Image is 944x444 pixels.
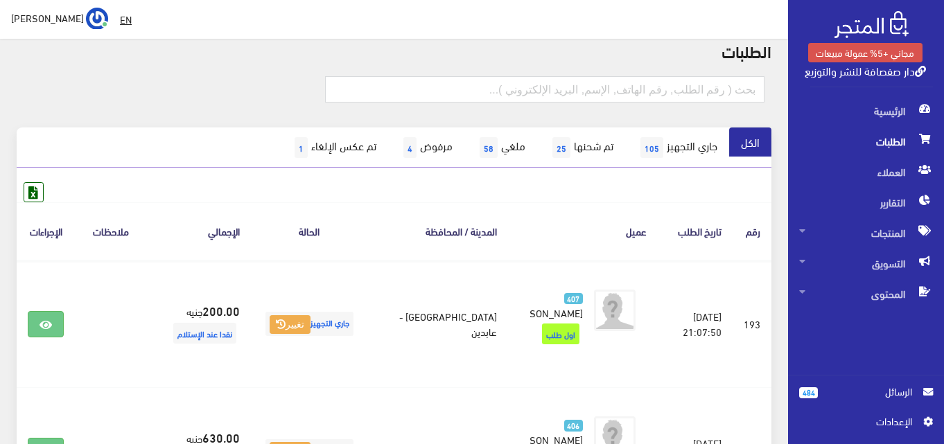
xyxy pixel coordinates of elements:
[733,202,771,260] th: رقم
[403,137,417,158] span: 4
[120,10,132,28] u: EN
[564,420,583,432] span: 406
[640,137,663,158] span: 105
[799,414,933,436] a: اﻹعدادات
[788,96,944,126] a: الرئيسية
[464,127,537,168] a: ملغي58
[805,60,926,80] a: دار صفصافة للنشر والتوزيع
[564,293,583,305] span: 407
[508,202,658,260] th: عميل
[799,187,933,217] span: التقارير
[788,187,944,217] a: التقارير
[388,127,464,168] a: مرفوض4
[799,387,818,398] span: 484
[625,127,729,168] a: جاري التجهيز105
[829,384,912,399] span: الرسائل
[17,42,771,60] h2: الطلبات
[75,202,147,260] th: ملاحظات
[11,9,84,26] span: [PERSON_NAME]
[788,278,944,309] a: المحتوى
[480,137,498,158] span: 58
[733,260,771,388] td: 193
[537,127,625,168] a: تم شحنها25
[147,202,251,260] th: اﻹجمالي
[509,303,583,322] span: [PERSON_NAME]
[799,278,933,309] span: المحتوى
[799,96,933,126] span: الرئيسية
[530,290,583,320] a: 407 [PERSON_NAME]
[658,260,733,388] td: [DATE] 21:07:50
[173,323,236,344] span: نقدا عند الإستلام
[270,315,311,335] button: تغيير
[729,127,771,157] a: الكل
[788,157,944,187] a: العملاء
[799,126,933,157] span: الطلبات
[86,8,108,30] img: ...
[799,248,933,278] span: التسويق
[368,202,508,260] th: المدينة / المحافظة
[114,7,137,32] a: EN
[17,349,69,402] iframe: Drift Widget Chat Controller
[810,414,911,429] span: اﻹعدادات
[799,157,933,187] span: العملاء
[279,127,388,168] a: تم عكس الإلغاء1
[788,217,944,248] a: المنتجات
[202,301,240,319] strong: 200.00
[147,260,251,388] td: جنيه
[11,7,108,29] a: ... [PERSON_NAME]
[799,384,933,414] a: 484 الرسائل
[368,260,508,388] td: [GEOGRAPHIC_DATA] - عابدين
[799,217,933,248] span: المنتجات
[788,126,944,157] a: الطلبات
[808,43,923,62] a: مجاني +5% عمولة مبيعات
[542,323,579,344] span: اول طلب
[552,137,570,158] span: 25
[17,202,75,260] th: الإجراءات
[658,202,733,260] th: تاريخ الطلب
[834,11,909,38] img: .
[251,202,368,260] th: الحالة
[594,290,636,331] img: avatar.png
[295,137,308,158] span: 1
[325,76,764,103] input: بحث ( رقم الطلب, رقم الهاتف, الإسم, البريد اﻹلكتروني )...
[265,312,353,336] span: جاري التجهيز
